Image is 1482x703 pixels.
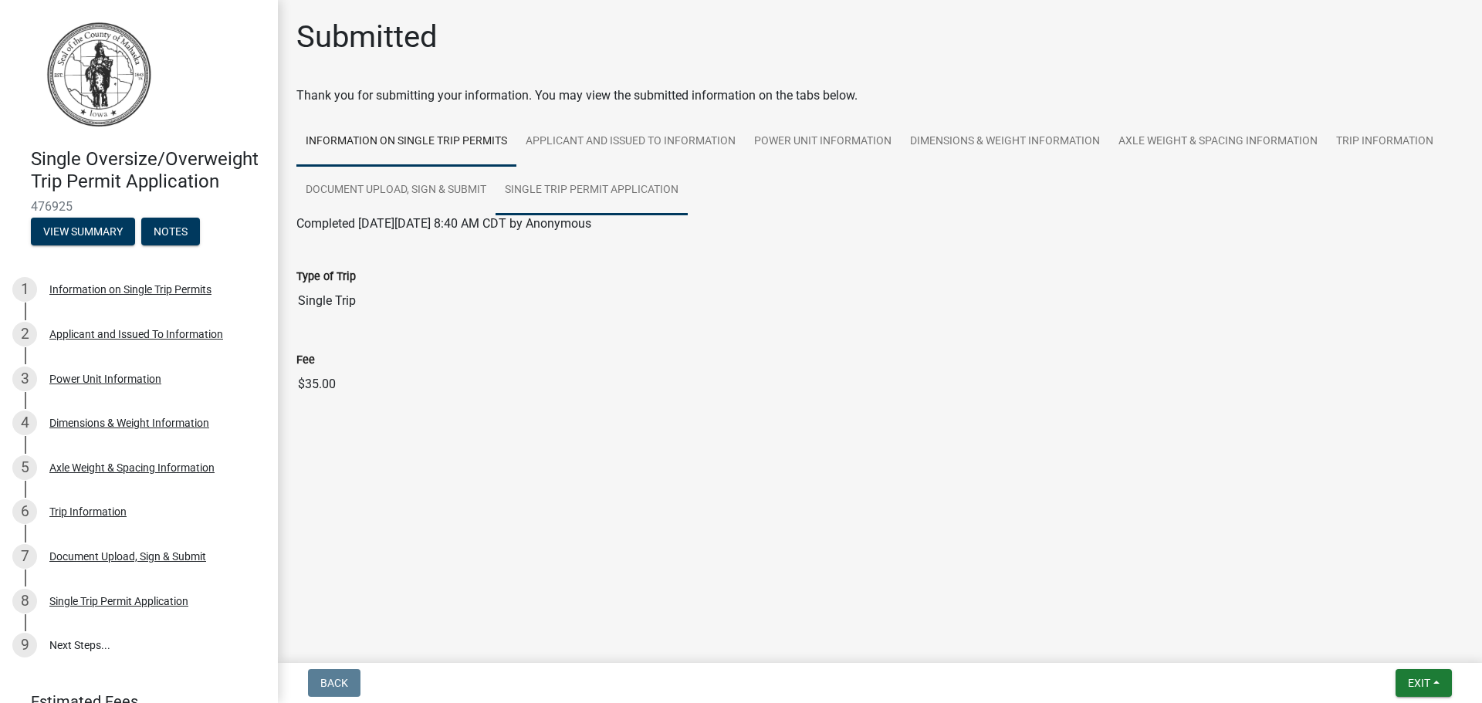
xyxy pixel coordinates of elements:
a: Single Trip Permit Application [496,166,688,215]
div: Thank you for submitting your information. You may view the submitted information on the tabs below. [296,86,1463,105]
div: 9 [12,633,37,657]
a: Axle Weight & Spacing Information [1109,117,1327,167]
a: Trip Information [1327,117,1443,167]
h4: Single Oversize/Overweight Trip Permit Application [31,148,266,193]
span: Back [320,677,348,689]
div: Information on Single Trip Permits [49,284,211,295]
div: Power Unit Information [49,373,161,384]
a: Dimensions & Weight Information [901,117,1109,167]
h1: Submitted [296,19,438,56]
div: Applicant and Issued To Information [49,329,223,340]
a: Power Unit Information [745,117,901,167]
label: Type of Trip [296,272,356,282]
div: Dimensions & Weight Information [49,417,209,428]
button: Notes [141,218,200,245]
wm-modal-confirm: Summary [31,226,135,238]
span: Completed [DATE][DATE] 8:40 AM CDT by Anonymous [296,216,591,231]
span: Exit [1408,677,1430,689]
wm-modal-confirm: Notes [141,226,200,238]
div: 6 [12,499,37,524]
div: Trip Information [49,506,127,517]
div: 2 [12,322,37,346]
a: Information on Single Trip Permits [296,117,516,167]
button: Exit [1396,669,1452,697]
div: 5 [12,455,37,480]
div: Single Trip Permit Application [49,596,188,607]
div: 7 [12,544,37,569]
a: Applicant and Issued To Information [516,117,745,167]
div: 3 [12,367,37,391]
button: Back [308,669,360,697]
div: Axle Weight & Spacing Information [49,462,215,473]
div: 4 [12,411,37,435]
a: Document Upload, Sign & Submit [296,166,496,215]
div: Document Upload, Sign & Submit [49,551,206,562]
button: View Summary [31,218,135,245]
label: Fee [296,355,315,366]
img: Mahaska County, Iowa [31,16,167,132]
div: 1 [12,277,37,302]
div: 8 [12,589,37,613]
span: 476925 [31,199,247,214]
